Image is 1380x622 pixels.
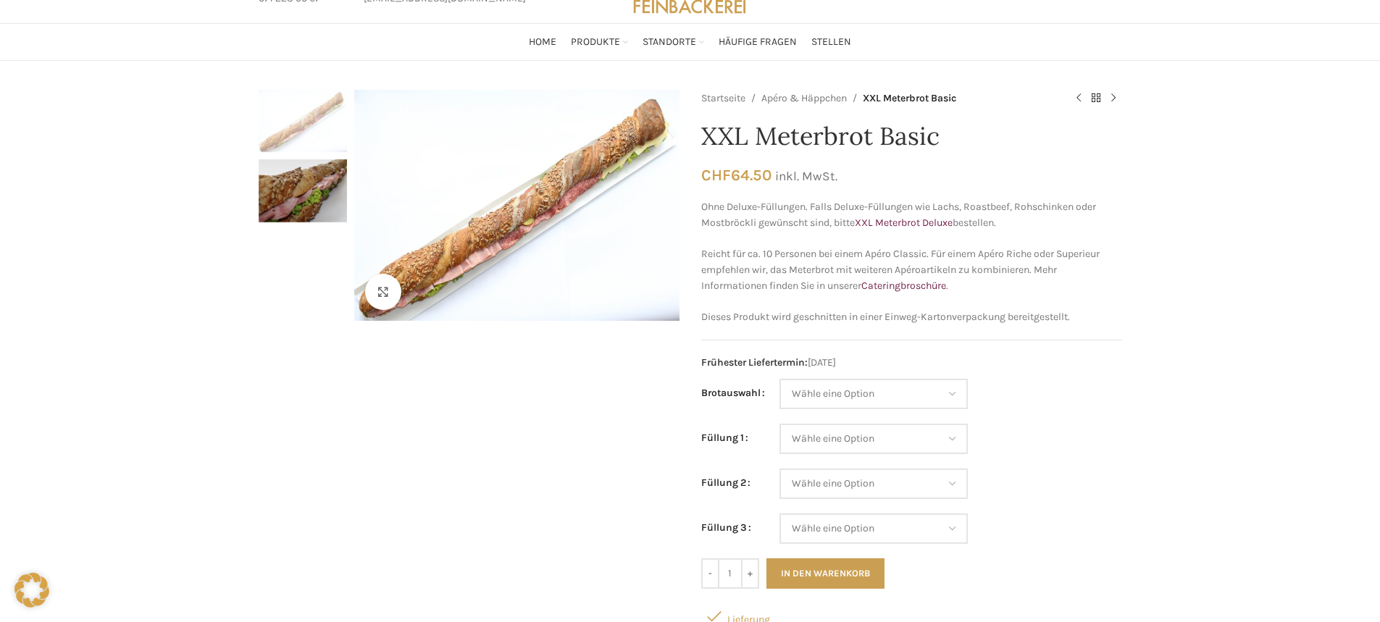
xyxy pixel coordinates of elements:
div: 1 / 2 [259,90,347,159]
label: Füllung 3 [701,520,751,536]
span: Produkte [571,35,620,49]
span: [DATE] [701,355,1122,371]
a: Stellen [811,28,851,56]
label: Brotauswahl [701,385,765,401]
a: Cateringbroschüre [861,280,946,292]
a: Produkte [571,28,628,56]
a: Häufige Fragen [719,28,797,56]
span: CHF [701,166,731,184]
div: 1 / 2 [351,90,683,321]
label: Füllung 2 [701,475,750,491]
bdi: 64.50 [701,166,771,184]
a: XXL Meterbrot Deluxe [855,217,953,229]
input: + [741,558,759,589]
nav: Breadcrumb [701,90,1055,107]
a: Apéro & Häppchen [761,91,847,106]
span: Stellen [811,35,851,49]
span: Standorte [643,35,696,49]
span: Frühester Liefertermin: [701,356,808,369]
span: Häufige Fragen [719,35,797,49]
a: Startseite [701,91,745,106]
input: - [701,558,719,589]
small: inkl. MwSt. [775,169,837,183]
a: Next product [1105,90,1122,107]
label: Füllung 1 [701,430,748,446]
p: Reicht für ca. 10 Personen bei einem Apéro Classic. Für einem Apéro Riche oder Superieur empfehle... [701,246,1122,295]
div: Main navigation [251,28,1129,56]
span: Home [529,35,556,49]
p: Ohne Deluxe-Füllungen. Falls Deluxe-Füllungen wie Lachs, Roastbeef, Rohschinken oder Mostbröckli ... [701,199,1122,232]
p: Dieses Produkt wird geschnitten in einer Einweg-Kartonverpackung bereitgestellt. [701,309,1122,325]
a: Previous product [1070,90,1087,107]
span: XXL Meterbrot Basic [863,91,956,106]
a: Home [529,28,556,56]
input: Produktmenge [719,558,741,589]
a: Standorte [643,28,704,56]
div: 2 / 2 [259,159,347,229]
button: In den Warenkorb [766,558,885,589]
h1: XXL Meterbrot Basic [701,122,1122,151]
